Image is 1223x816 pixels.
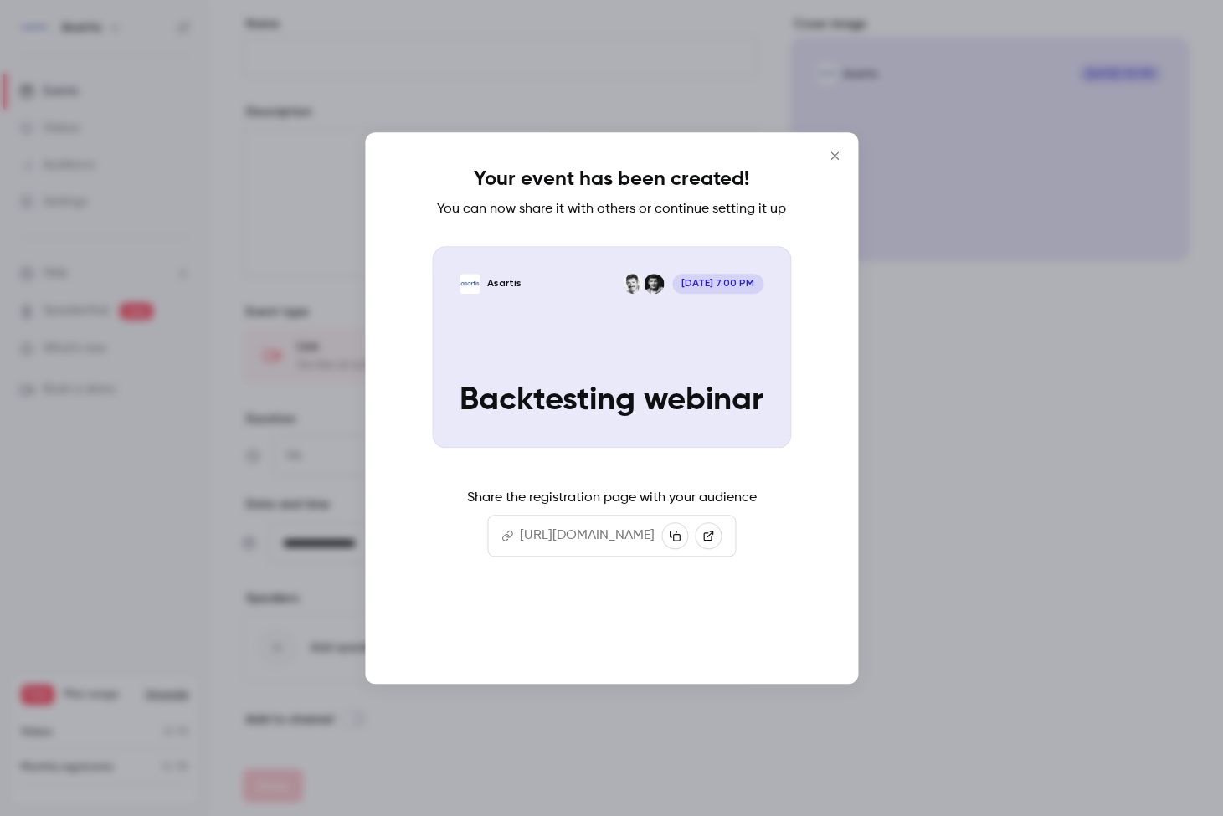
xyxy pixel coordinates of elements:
button: Close [818,139,851,172]
p: You can now share it with others or continue setting it up [437,199,786,219]
span: [DATE] 7:00 PM [673,274,763,295]
img: Guillaume Mariteau [623,274,644,295]
p: Backtesting webinar [460,383,763,420]
img: Backtesting webinar [460,274,480,295]
p: Asartis [487,277,522,291]
p: [URL][DOMAIN_NAME] [520,526,655,546]
button: Continue [528,610,696,650]
img: Guillaume Mariteau [644,274,665,295]
p: Share the registration page with your audience [467,488,757,508]
h1: Your event has been created! [474,166,749,192]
